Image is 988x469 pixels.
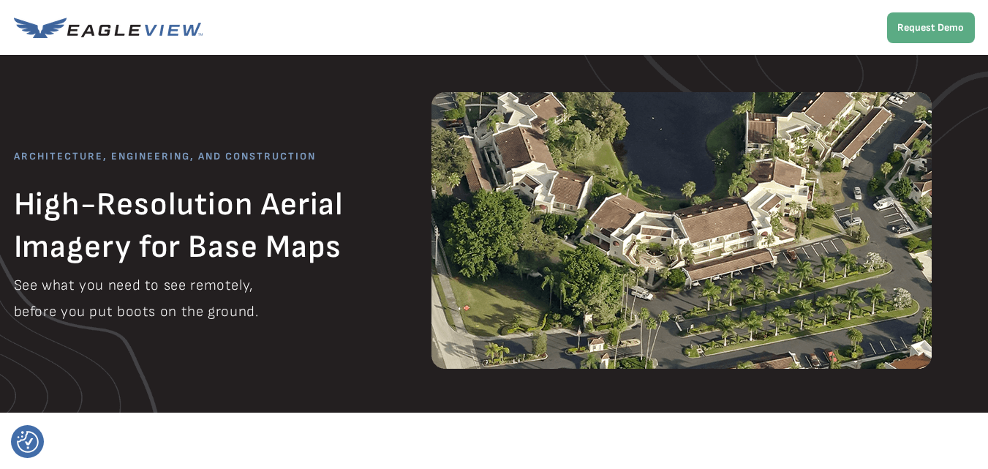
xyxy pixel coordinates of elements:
[17,431,39,453] button: Consent Preferences
[14,303,259,320] span: before you put boots on the ground.
[14,150,316,162] span: ARCHITECTURE, ENGINEERING, AND CONSTRUCTION
[897,21,964,34] strong: Request Demo
[14,277,253,294] span: See what you need to see remotely,
[887,12,975,43] a: Request Demo
[17,431,39,453] img: Revisit consent button
[14,185,344,266] span: High-Resolution Aerial Imagery for Base Maps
